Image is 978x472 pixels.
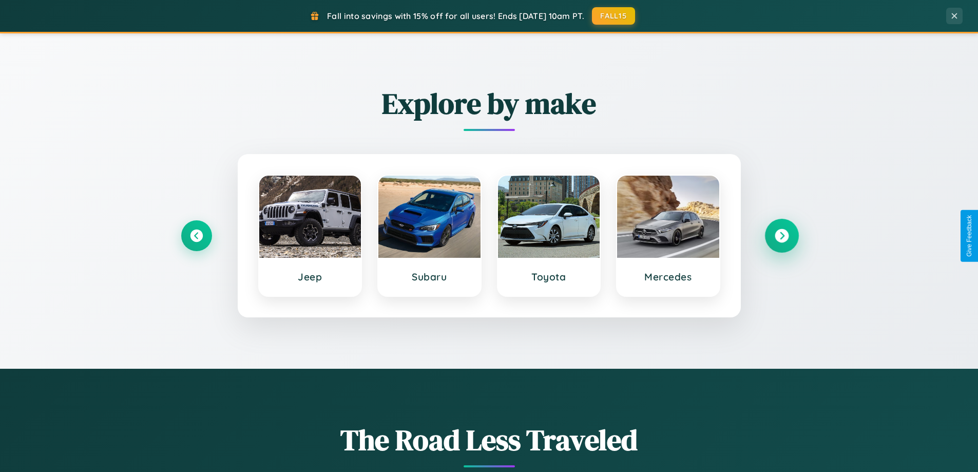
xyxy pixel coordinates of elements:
[627,271,709,283] h3: Mercedes
[508,271,590,283] h3: Toyota
[592,7,635,25] button: FALL15
[327,11,584,21] span: Fall into savings with 15% off for all users! Ends [DATE] 10am PT.
[389,271,470,283] h3: Subaru
[270,271,351,283] h3: Jeep
[181,84,797,123] h2: Explore by make
[966,215,973,257] div: Give Feedback
[181,420,797,460] h1: The Road Less Traveled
